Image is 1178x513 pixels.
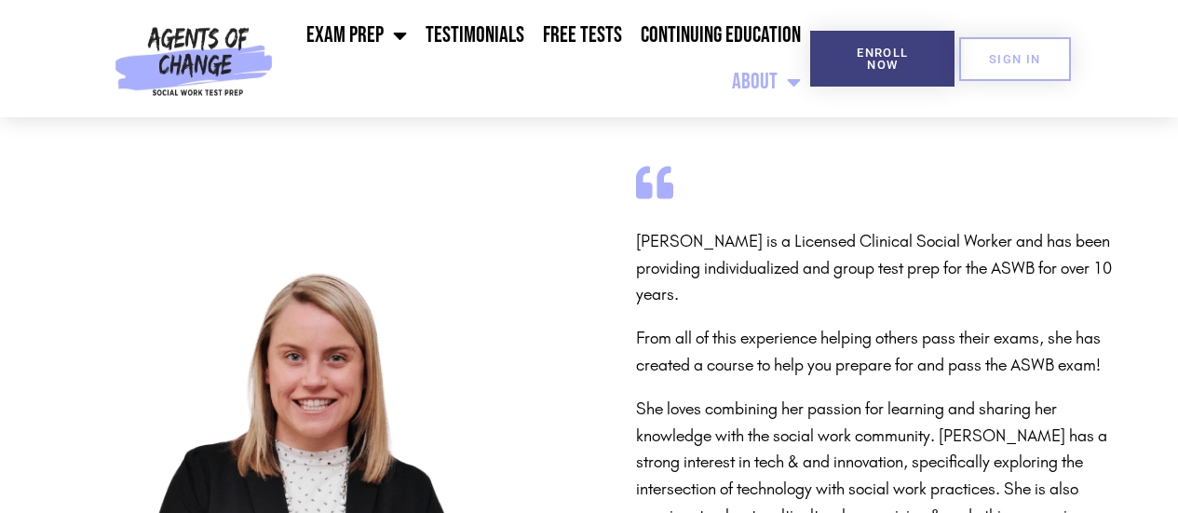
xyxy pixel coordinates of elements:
p: From all of this experience helping others pass their exams, she has created a course to help you... [636,325,1120,379]
span: Enroll Now [840,47,925,71]
a: Testimonials [416,12,534,59]
span: SIGN IN [989,53,1041,65]
a: Continuing Education [631,12,810,59]
a: SIGN IN [959,37,1071,81]
nav: Menu [280,12,810,105]
a: Enroll Now [810,31,955,87]
p: [PERSON_NAME] is a Licensed Clinical Social Worker and has been providing individualized and grou... [636,228,1120,308]
a: Free Tests [534,12,631,59]
a: About [723,59,810,105]
a: Exam Prep [297,12,416,59]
